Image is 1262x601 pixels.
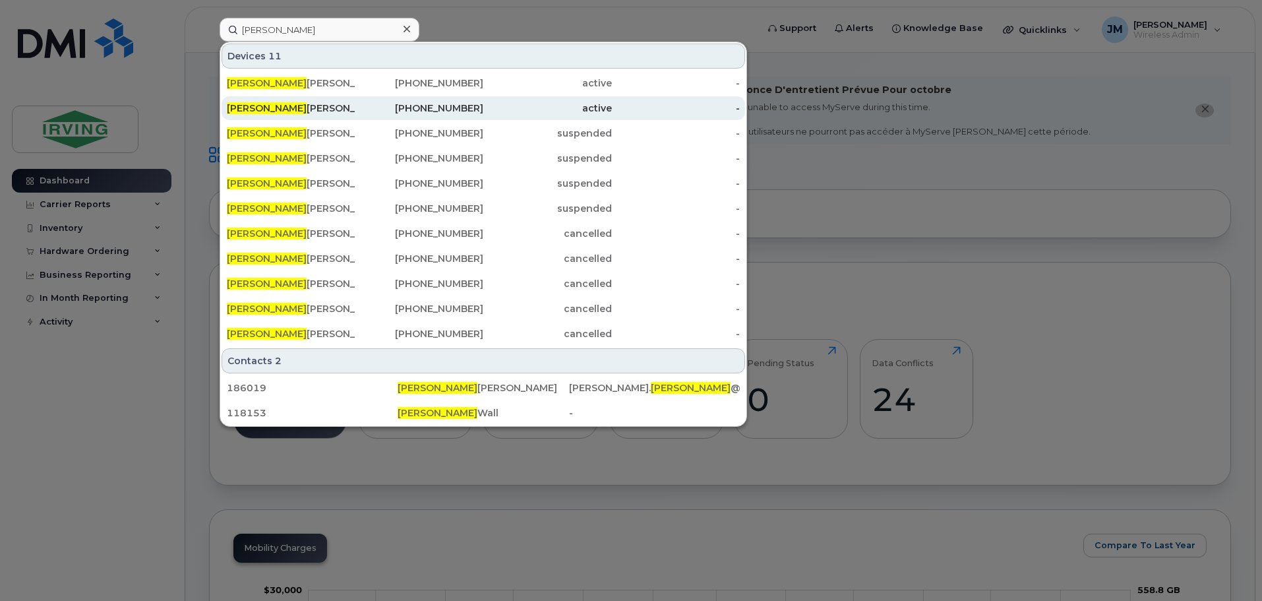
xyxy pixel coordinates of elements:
div: 186019 [227,381,398,395]
div: - [612,152,740,165]
div: Devices [222,44,745,69]
a: [PERSON_NAME][PERSON_NAME][PHONE_NUMBER]cancelled- [222,222,745,245]
span: [PERSON_NAME] [227,77,307,89]
div: cancelled [483,302,612,315]
div: - [612,252,740,265]
div: suspended [483,152,612,165]
span: [PERSON_NAME] [398,407,477,419]
div: [PHONE_NUMBER] [355,277,484,290]
a: 186019[PERSON_NAME][PERSON_NAME][PERSON_NAME].[PERSON_NAME]@[DOMAIN_NAME] [222,376,745,400]
div: [PERSON_NAME] [227,177,355,190]
div: - [612,302,740,315]
div: - [612,202,740,215]
div: [PHONE_NUMBER] [355,252,484,265]
div: [PHONE_NUMBER] [355,152,484,165]
a: [PERSON_NAME][PERSON_NAME][PHONE_NUMBER]active- [222,96,745,120]
div: - [612,77,740,90]
span: 2 [275,354,282,367]
div: suspended [483,127,612,140]
div: - [612,277,740,290]
div: [PERSON_NAME] [227,77,355,90]
div: [PHONE_NUMBER] [355,177,484,190]
span: [PERSON_NAME] [651,382,731,394]
div: Wall [398,406,568,420]
div: [PERSON_NAME] [227,252,355,265]
div: [PERSON_NAME] [227,102,355,115]
div: [PERSON_NAME] [227,152,355,165]
a: [PERSON_NAME][PERSON_NAME][PHONE_NUMBER]suspended- [222,197,745,220]
div: suspended [483,202,612,215]
span: [PERSON_NAME] [227,152,307,164]
div: cancelled [483,327,612,340]
a: [PERSON_NAME][PERSON_NAME][PHONE_NUMBER]cancelled- [222,272,745,296]
div: Contacts [222,348,745,373]
a: [PERSON_NAME][PERSON_NAME][PHONE_NUMBER]suspended- [222,121,745,145]
div: suspended [483,177,612,190]
div: [PHONE_NUMBER] [355,77,484,90]
span: [PERSON_NAME] [227,228,307,239]
a: [PERSON_NAME][PERSON_NAME][PHONE_NUMBER]cancelled- [222,297,745,321]
div: [PERSON_NAME] [398,381,568,395]
div: - [612,102,740,115]
div: - [612,327,740,340]
div: [PERSON_NAME] [227,127,355,140]
div: [PERSON_NAME] [227,227,355,240]
span: [PERSON_NAME] [227,253,307,265]
div: cancelled [483,277,612,290]
div: [PERSON_NAME]. @[DOMAIN_NAME] [569,381,740,395]
span: [PERSON_NAME] [227,303,307,315]
div: active [483,77,612,90]
a: 118153[PERSON_NAME]Wall- [222,401,745,425]
div: [PHONE_NUMBER] [355,302,484,315]
div: [PHONE_NUMBER] [355,127,484,140]
div: [PHONE_NUMBER] [355,102,484,115]
div: [PERSON_NAME] [227,302,355,315]
a: [PERSON_NAME][PERSON_NAME][PHONE_NUMBER]suspended- [222,146,745,170]
div: [PERSON_NAME] [227,327,355,340]
div: active [483,102,612,115]
a: [PERSON_NAME][PERSON_NAME][PHONE_NUMBER]suspended- [222,172,745,195]
span: [PERSON_NAME] [398,382,477,394]
div: cancelled [483,252,612,265]
span: [PERSON_NAME] [227,278,307,290]
div: - [612,177,740,190]
div: [PERSON_NAME] [227,202,355,215]
a: [PERSON_NAME][PERSON_NAME][PHONE_NUMBER]cancelled- [222,322,745,346]
div: [PHONE_NUMBER] [355,327,484,340]
div: [PHONE_NUMBER] [355,202,484,215]
span: [PERSON_NAME] [227,102,307,114]
a: [PERSON_NAME][PERSON_NAME][PHONE_NUMBER]active- [222,71,745,95]
div: cancelled [483,227,612,240]
span: [PERSON_NAME] [227,203,307,214]
span: [PERSON_NAME] [227,127,307,139]
div: - [569,406,740,420]
div: - [612,227,740,240]
div: [PERSON_NAME] [227,277,355,290]
span: [PERSON_NAME] [227,177,307,189]
span: [PERSON_NAME] [227,328,307,340]
div: [PHONE_NUMBER] [355,227,484,240]
span: 11 [268,49,282,63]
div: 118153 [227,406,398,420]
div: - [612,127,740,140]
a: [PERSON_NAME][PERSON_NAME][PHONE_NUMBER]cancelled- [222,247,745,270]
